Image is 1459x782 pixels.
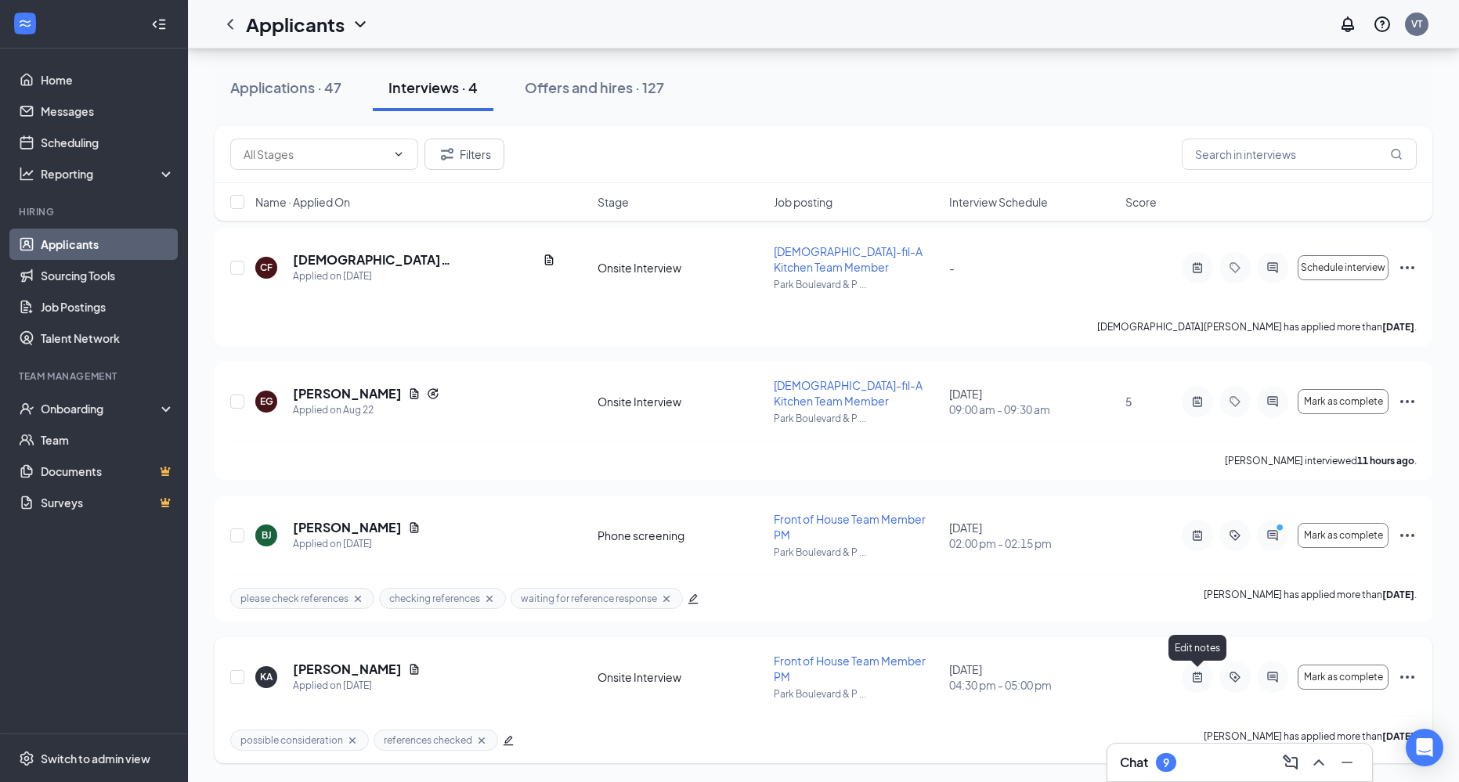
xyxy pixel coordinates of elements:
[774,512,926,542] span: Front of House Team Member PM
[1204,730,1417,751] p: [PERSON_NAME] has applied more than .
[41,487,175,518] a: SurveysCrown
[1281,753,1300,772] svg: ComposeMessage
[1226,671,1244,683] svg: ActiveTag
[408,663,421,676] svg: Document
[1188,671,1207,683] svg: ActiveNote
[293,385,402,402] h5: [PERSON_NAME]
[41,456,175,487] a: DocumentsCrown
[240,733,343,747] span: possible consideration
[1382,589,1414,600] b: [DATE]
[1188,395,1207,408] svg: ActiveNote
[660,593,673,605] svg: Cross
[1226,261,1244,274] svg: Tag
[949,677,1116,693] span: 04:30 pm - 05:00 pm
[1304,530,1383,541] span: Mark as complete
[1263,261,1282,274] svg: ActiveChat
[244,146,386,163] input: All Stages
[774,412,941,425] p: Park Boulevard & P ...
[1298,665,1389,690] button: Mark as complete
[1168,635,1226,661] div: Edit notes
[1097,320,1417,333] p: [DEMOGRAPHIC_DATA][PERSON_NAME] has applied more than .
[598,260,764,276] div: Onsite Interview
[293,519,402,536] h5: [PERSON_NAME]
[41,64,175,95] a: Home
[598,528,764,543] div: Phone screening
[388,77,478,97] div: Interviews · 4
[41,401,161,416] div: Onboarding
[293,536,421,552] div: Applied on [DATE]
[1188,529,1207,542] svg: ActiveNote
[293,661,402,678] h5: [PERSON_NAME]
[293,402,439,418] div: Applied on Aug 22
[19,751,34,766] svg: Settings
[949,661,1116,693] div: [DATE]
[1225,454,1417,467] p: [PERSON_NAME] interviewed .
[17,16,33,31] svg: WorkstreamLogo
[384,733,472,747] span: references checked
[41,424,175,456] a: Team
[1263,671,1282,683] svg: ActiveChat
[1226,529,1244,542] svg: ActiveTag
[260,395,273,408] div: EG
[352,593,364,605] svg: Cross
[475,734,488,747] svg: Cross
[230,77,341,97] div: Applications · 47
[1411,17,1422,31] div: VT
[1304,672,1383,683] span: Mark as complete
[221,15,240,34] a: ChevronLeft
[41,127,175,158] a: Scheduling
[1298,523,1389,548] button: Mark as complete
[246,11,345,38] h1: Applicants
[503,735,514,746] span: edit
[19,401,34,416] svg: UserCheck
[1125,194,1157,210] span: Score
[688,593,699,604] span: edit
[1125,395,1132,409] span: 5
[1338,753,1356,772] svg: Minimize
[521,592,657,605] span: waiting for reference response
[1306,750,1331,775] button: ChevronUp
[408,387,421,400] svg: Document
[41,95,175,127] a: Messages
[1298,389,1389,414] button: Mark as complete
[41,323,175,354] a: Talent Network
[260,670,273,683] div: KA
[293,678,421,694] div: Applied on [DATE]
[949,261,955,275] span: -
[774,244,923,274] span: [DEMOGRAPHIC_DATA]-fil-A Kitchen Team Member
[1278,750,1303,775] button: ComposeMessage
[774,278,941,291] p: Park Boulevard & P ...
[424,139,504,170] button: Filter Filters
[19,205,172,218] div: Hiring
[438,145,457,164] svg: Filter
[389,592,480,605] span: checking references
[41,229,175,260] a: Applicants
[255,194,350,210] span: Name · Applied On
[598,669,764,685] div: Onsite Interview
[1163,756,1169,769] div: 9
[949,386,1116,417] div: [DATE]
[1226,395,1244,408] svg: Tag
[19,166,34,182] svg: Analysis
[262,528,272,542] div: BJ
[1204,588,1417,609] p: [PERSON_NAME] has applied more than .
[774,194,832,210] span: Job posting
[1398,668,1417,687] svg: Ellipses
[351,15,370,34] svg: ChevronDown
[774,687,941,701] p: Park Boulevard & P ...
[1357,455,1414,467] b: 11 hours ago
[1382,730,1414,742] b: [DATE]
[41,260,175,291] a: Sourcing Tools
[19,369,172,383] div: Team Management
[949,520,1116,551] div: [DATE]
[1398,392,1417,411] svg: Ellipses
[41,166,175,182] div: Reporting
[1273,523,1291,535] svg: PrimaryDot
[346,734,359,747] svg: Cross
[1301,262,1385,273] span: Schedule interview
[1188,261,1207,274] svg: ActiveNote
[774,546,941,559] p: Park Boulevard & P ...
[408,521,421,534] svg: Document
[949,535,1116,551] span: 02:00 pm - 02:15 pm
[41,291,175,323] a: Job Postings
